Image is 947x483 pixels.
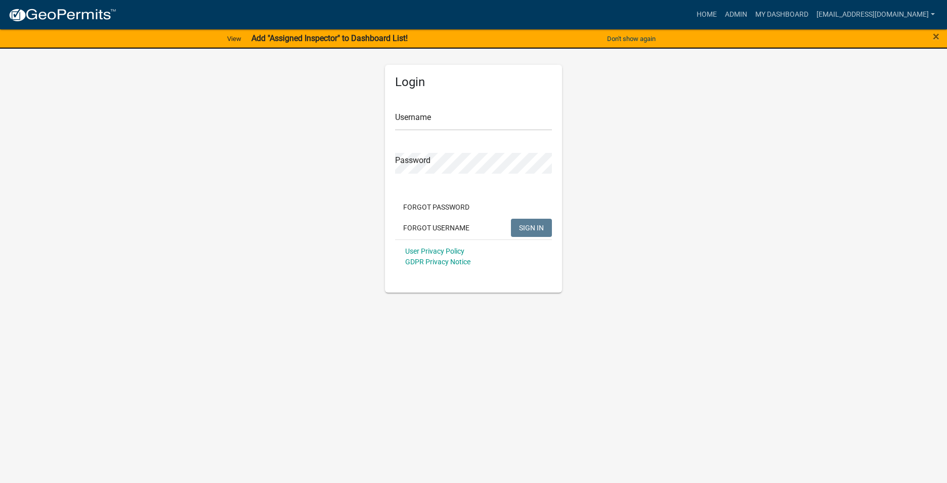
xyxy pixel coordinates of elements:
[693,5,721,24] a: Home
[511,219,552,237] button: SIGN IN
[933,30,939,43] button: Close
[405,247,464,255] a: User Privacy Policy
[405,258,470,266] a: GDPR Privacy Notice
[223,30,245,47] a: View
[933,29,939,44] span: ×
[395,75,552,90] h5: Login
[519,223,544,231] span: SIGN IN
[395,219,478,237] button: Forgot Username
[603,30,660,47] button: Don't show again
[721,5,751,24] a: Admin
[395,198,478,216] button: Forgot Password
[812,5,939,24] a: [EMAIL_ADDRESS][DOMAIN_NAME]
[251,33,408,43] strong: Add "Assigned Inspector" to Dashboard List!
[751,5,812,24] a: My Dashboard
